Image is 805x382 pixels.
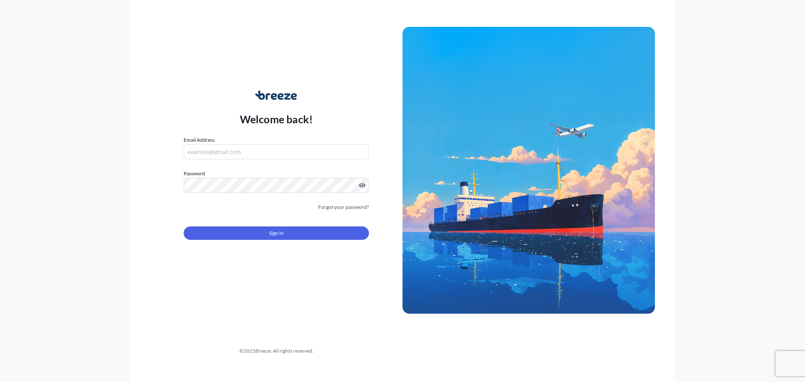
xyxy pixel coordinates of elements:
label: Password [184,169,369,178]
p: Welcome back! [240,112,313,126]
label: Email Address [184,136,215,144]
a: Forgot your password? [318,203,369,211]
span: Sign In [269,229,284,237]
button: Show password [359,182,366,189]
input: example@gmail.com [184,144,369,159]
img: Ship illustration [402,27,655,314]
div: © 2025 Breeze. All rights reserved. [150,347,402,355]
button: Sign In [184,226,369,240]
